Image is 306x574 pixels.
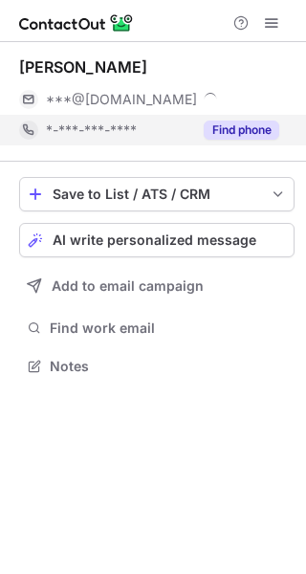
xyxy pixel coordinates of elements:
button: Find work email [19,315,295,342]
button: Notes [19,353,295,380]
span: ***@[DOMAIN_NAME] [46,91,197,108]
span: Notes [50,358,287,375]
div: [PERSON_NAME] [19,57,147,77]
button: AI write personalized message [19,223,295,257]
span: Find work email [50,320,287,337]
img: ContactOut v5.3.10 [19,11,134,34]
button: Add to email campaign [19,269,295,303]
button: save-profile-one-click [19,177,295,211]
span: AI write personalized message [53,232,256,248]
span: Add to email campaign [52,278,204,294]
div: Save to List / ATS / CRM [53,187,261,202]
button: Reveal Button [204,121,279,140]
